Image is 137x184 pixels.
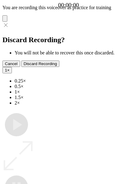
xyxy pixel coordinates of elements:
li: 0.5× [15,84,135,89]
span: 1 [5,68,7,72]
p: You are recording this voiceover as practice for training [2,5,135,10]
li: 1× [15,89,135,95]
li: 1.5× [15,95,135,100]
h2: Discard Recording? [2,36,135,44]
button: Discard Recording [21,61,60,67]
a: 00:00:00 [58,2,79,9]
li: 0.25× [15,78,135,84]
li: You will not be able to recover this once discarded. [15,50,135,56]
button: Cancel [2,61,20,67]
button: 1× [2,67,12,73]
li: 2× [15,100,135,106]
